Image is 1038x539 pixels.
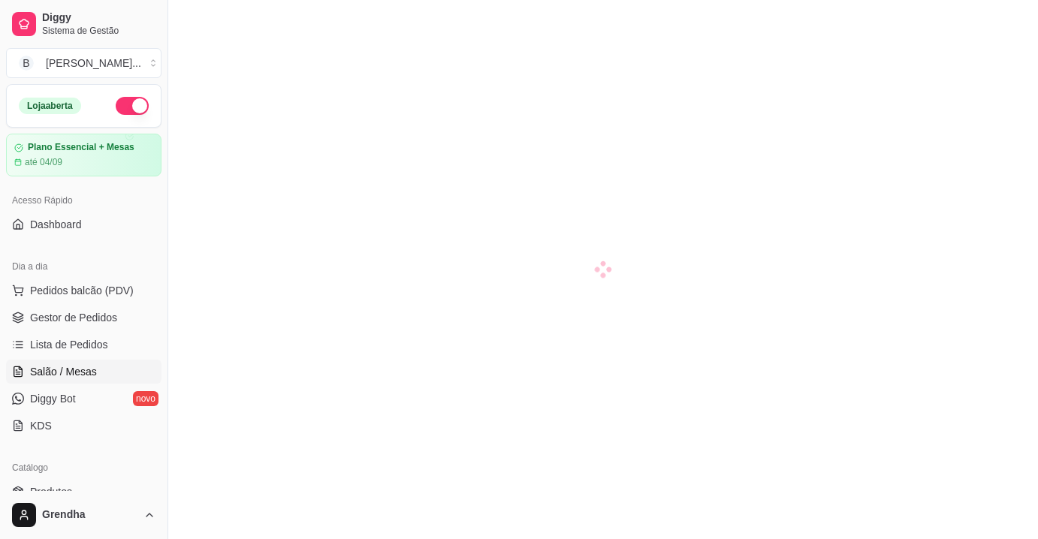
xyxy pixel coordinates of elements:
a: Produtos [6,480,161,504]
div: Loja aberta [19,98,81,114]
span: Diggy Bot [30,391,76,406]
span: KDS [30,418,52,433]
span: Sistema de Gestão [42,25,155,37]
span: Dashboard [30,217,82,232]
div: [PERSON_NAME] ... [46,56,141,71]
span: Diggy [42,11,155,25]
button: Alterar Status [116,97,149,115]
article: até 04/09 [25,156,62,168]
a: Diggy Botnovo [6,387,161,411]
a: KDS [6,414,161,438]
span: Produtos [30,484,72,499]
span: Gestor de Pedidos [30,310,117,325]
button: Grendha [6,497,161,533]
span: Lista de Pedidos [30,337,108,352]
button: Pedidos balcão (PDV) [6,279,161,303]
a: Gestor de Pedidos [6,306,161,330]
div: Catálogo [6,456,161,480]
div: Acesso Rápido [6,188,161,212]
span: B [19,56,34,71]
a: Plano Essencial + Mesasaté 04/09 [6,134,161,176]
article: Plano Essencial + Mesas [28,142,134,153]
span: Pedidos balcão (PDV) [30,283,134,298]
span: Salão / Mesas [30,364,97,379]
a: Lista de Pedidos [6,333,161,357]
a: Salão / Mesas [6,360,161,384]
a: Dashboard [6,212,161,236]
button: Select a team [6,48,161,78]
div: Dia a dia [6,254,161,279]
a: DiggySistema de Gestão [6,6,161,42]
span: Grendha [42,508,137,522]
